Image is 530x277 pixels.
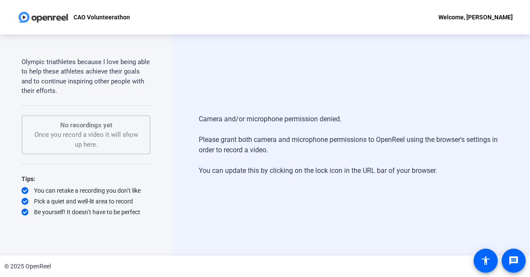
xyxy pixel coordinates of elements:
p: I spend time volunteering with special Olympic triathletes because I love being able to help thes... [22,47,151,96]
div: © 2025 OpenReel [4,262,51,271]
p: CAO Volunteerathon [74,12,130,22]
mat-icon: message [508,255,519,266]
div: Tips: [22,174,151,184]
mat-icon: accessibility [481,255,491,266]
div: Welcome, [PERSON_NAME] [438,12,513,22]
div: You can retake a recording you don’t like [22,186,151,195]
p: No recordings yet [31,120,141,130]
img: OpenReel logo [17,9,69,26]
div: Pick a quiet and well-lit area to record [22,197,151,206]
div: Once you record a video it will show up here. [31,120,141,150]
div: Be yourself! It doesn’t have to be perfect [22,208,151,216]
div: Camera and/or microphone permission denied. Please grant both camera and microphone permissions t... [199,105,503,185]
